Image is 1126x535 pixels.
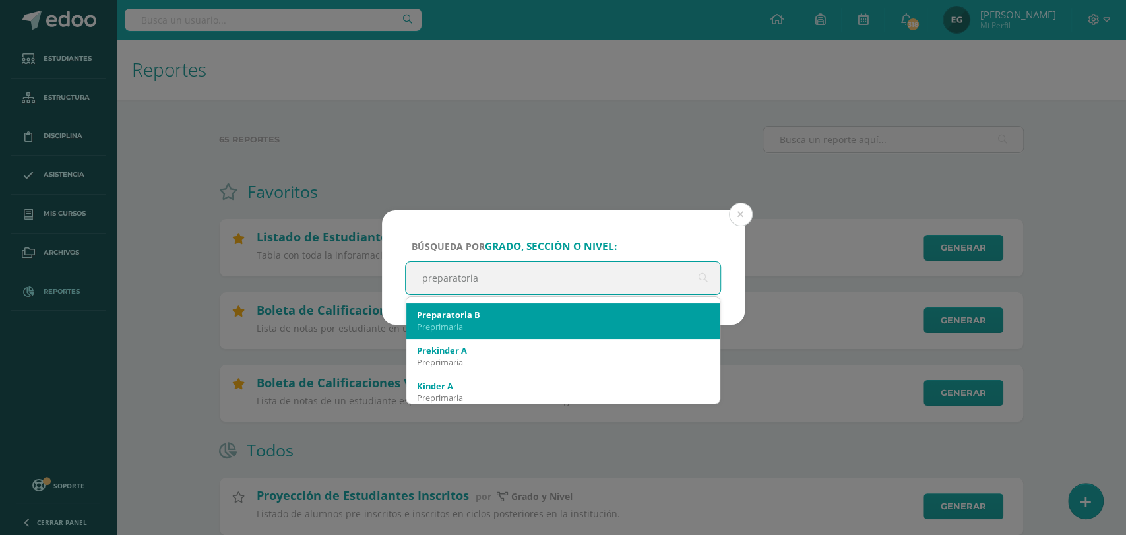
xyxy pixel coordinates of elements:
[417,344,710,356] div: Prekinder A
[417,380,710,392] div: Kinder A
[406,262,721,294] input: ej. Primero primaria, etc.
[485,239,617,253] strong: grado, sección o nivel:
[417,321,710,332] div: Preprimaria
[412,240,617,253] span: Búsqueda por
[729,203,753,226] button: Close (Esc)
[417,309,710,321] div: Preparatoria B
[417,392,710,404] div: Preprimaria
[417,356,710,368] div: Preprimaria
